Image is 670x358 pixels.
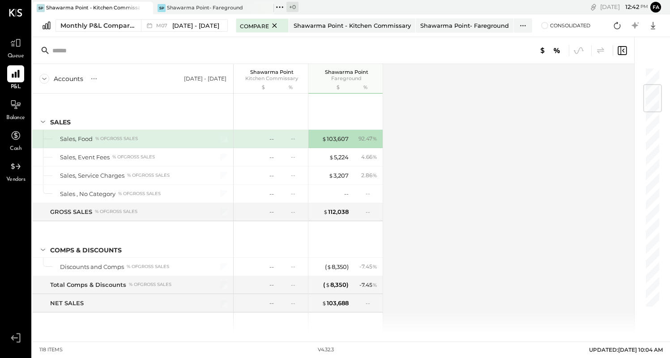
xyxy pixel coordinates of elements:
[0,96,31,122] a: Balance
[650,2,661,13] button: fa
[245,75,298,81] span: Kitchen Commissary
[361,171,377,179] div: 2.86
[361,153,377,161] div: 4.66
[372,263,377,270] span: %
[621,3,639,11] span: 12 : 42
[366,208,377,216] div: --
[331,75,362,81] span: Fareground
[351,84,380,91] div: %
[323,281,349,289] div: ( 8,350 )
[276,84,305,91] div: %
[289,18,415,33] button: Shawarma Point - Kitchen Commissary
[372,281,377,288] span: %
[95,209,137,215] div: % of GROSS SALES
[240,21,269,30] span: Compare
[50,299,84,307] div: NET SALES
[325,281,330,288] span: $
[60,190,115,198] div: Sales , No Category
[269,171,274,180] div: --
[420,21,509,30] div: Shawarma Point- Fareground
[291,208,303,216] div: --
[0,158,31,184] a: Vendors
[0,65,31,91] a: P&L
[55,19,228,32] button: Monthly P&L Comparison M07[DATE] - [DATE]
[8,52,24,60] span: Queue
[238,84,274,91] div: $
[54,74,83,83] div: Accounts
[269,153,274,162] div: --
[6,176,26,184] span: Vendors
[359,281,377,289] div: - 7.45
[95,136,138,142] div: % of GROSS SALES
[344,190,349,198] div: --
[329,172,333,179] span: $
[238,69,305,75] p: Shawarma Point
[129,281,171,288] div: % of GROSS SALES
[0,34,31,60] a: Queue
[60,171,124,180] div: Sales, Service Charges
[158,4,166,12] div: SP
[291,263,303,270] div: --
[318,346,334,354] div: v 4.32.3
[184,75,226,82] div: [DATE] - [DATE]
[50,208,92,216] div: GROSS SALES
[322,135,349,143] div: 103,607
[286,2,299,12] div: + 0
[50,281,126,289] div: Total Comps & Discounts
[322,299,327,307] span: $
[0,127,31,153] a: Cash
[323,208,328,215] span: $
[127,172,170,179] div: % of GROSS SALES
[112,154,155,160] div: % of GROSS SALES
[550,22,590,29] span: Consolidated
[6,114,25,122] span: Balance
[60,21,136,30] div: Monthly P&L Comparison
[325,263,349,271] div: ( 8,350 )
[322,135,327,142] span: $
[11,83,21,91] span: P&L
[359,263,377,271] div: - 7.45
[366,190,377,197] div: --
[294,21,411,30] div: Shawarma Point - Kitchen Commissary
[291,299,303,307] div: --
[291,190,303,197] div: --
[372,135,377,142] span: %
[291,153,303,161] div: --
[589,346,663,353] span: UPDATED: [DATE] 10:04 AM
[127,264,169,270] div: % of GROSS SALES
[269,135,274,143] div: --
[327,263,332,270] span: $
[167,4,243,12] div: Shawarma Point- Fareground
[600,3,648,11] div: [DATE]
[291,171,303,179] div: --
[46,4,140,12] div: Shawarma Point - Kitchen Commissary
[60,153,110,162] div: Sales, Event Fees
[118,191,161,197] div: % of GROSS SALES
[372,153,377,160] span: %
[39,346,63,354] div: 118 items
[50,118,71,127] div: SALES
[322,299,349,307] div: 103,688
[156,23,170,28] span: M07
[313,84,349,91] div: $
[291,281,303,289] div: --
[10,145,21,153] span: Cash
[366,299,377,307] div: --
[60,135,93,143] div: Sales, Food
[269,190,274,198] div: --
[329,153,334,161] span: $
[329,171,349,180] div: 3,207
[358,135,377,143] div: 92.47
[269,299,274,307] div: --
[329,153,349,162] div: 5,224
[172,21,219,30] span: [DATE] - [DATE]
[269,208,274,216] div: --
[372,171,377,179] span: %
[37,4,45,12] div: SP
[323,208,349,216] div: 112,038
[269,281,274,289] div: --
[640,4,648,10] span: pm
[416,18,513,33] button: Shawarma Point- Fareground
[50,246,122,255] div: Comps & Discounts
[269,263,274,271] div: --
